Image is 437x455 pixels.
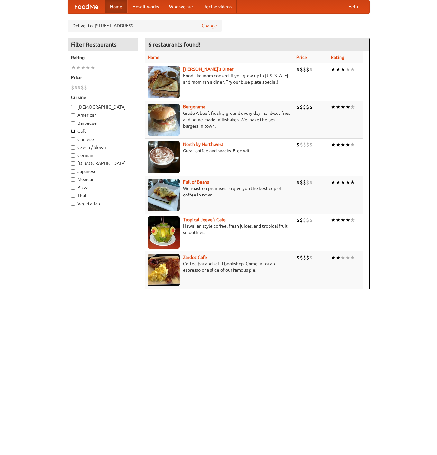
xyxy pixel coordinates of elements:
[303,216,306,223] li: $
[148,254,180,286] img: zardoz.jpg
[71,121,75,125] input: Barbecue
[303,104,306,111] li: $
[148,216,180,249] img: jeeves.jpg
[300,66,303,73] li: $
[71,129,75,133] input: Cafe
[164,0,198,13] a: Who we are
[148,72,291,85] p: Food like mom cooked, if you grew up in [US_STATE] and mom ran a diner. Try our blue plate special!
[341,66,345,73] li: ★
[148,66,180,98] img: sallys.jpg
[296,104,300,111] li: $
[341,254,345,261] li: ★
[148,55,159,60] a: Name
[306,254,309,261] li: $
[296,55,307,60] a: Price
[148,141,180,173] img: north.jpg
[341,104,345,111] li: ★
[331,254,336,261] li: ★
[71,200,135,207] label: Vegetarian
[350,104,355,111] li: ★
[71,64,76,71] li: ★
[350,254,355,261] li: ★
[183,142,223,147] a: North by Northwest
[343,0,363,13] a: Help
[336,179,341,186] li: ★
[71,128,135,134] label: Cafe
[309,104,313,111] li: $
[309,216,313,223] li: $
[331,66,336,73] li: ★
[148,41,200,48] ng-pluralize: 6 restaurants found!
[331,141,336,148] li: ★
[71,194,75,198] input: Thai
[309,141,313,148] li: $
[303,254,306,261] li: $
[71,84,74,91] li: $
[303,66,306,73] li: $
[198,0,237,13] a: Recipe videos
[71,168,135,175] label: Japanese
[71,202,75,206] input: Vegetarian
[71,145,75,150] input: Czech / Slovak
[350,179,355,186] li: ★
[345,66,350,73] li: ★
[331,55,344,60] a: Rating
[71,113,75,117] input: American
[300,179,303,186] li: $
[309,66,313,73] li: $
[71,94,135,101] h5: Cuisine
[84,84,87,91] li: $
[105,0,127,13] a: Home
[71,144,135,150] label: Czech / Slovak
[148,223,291,236] p: Hawaiian style coffee, fresh juices, and tropical fruit smoothies.
[306,179,309,186] li: $
[350,66,355,73] li: ★
[74,84,77,91] li: $
[296,66,300,73] li: $
[331,104,336,111] li: ★
[202,23,217,29] a: Change
[71,153,75,158] input: German
[341,216,345,223] li: ★
[345,179,350,186] li: ★
[71,184,135,191] label: Pizza
[345,254,350,261] li: ★
[71,54,135,61] h5: Rating
[86,64,90,71] li: ★
[183,255,207,260] a: Zardoz Cafe
[148,179,180,211] img: beans.jpg
[350,216,355,223] li: ★
[300,141,303,148] li: $
[148,110,291,129] p: Grade A beef, freshly ground every day, hand-cut fries, and home-made milkshakes. We make the bes...
[183,104,205,109] a: Burgerama
[183,179,209,185] a: Full of Beans
[300,104,303,111] li: $
[68,38,138,51] h4: Filter Restaurants
[71,120,135,126] label: Barbecue
[336,141,341,148] li: ★
[148,185,291,198] p: We roast on premises to give you the best cup of coffee in town.
[309,254,313,261] li: $
[183,217,226,222] a: Tropical Jeeve's Cafe
[71,177,75,182] input: Mexican
[306,104,309,111] li: $
[148,148,291,154] p: Great coffee and snacks. Free wifi.
[331,179,336,186] li: ★
[336,66,341,73] li: ★
[127,0,164,13] a: How it works
[336,104,341,111] li: ★
[296,141,300,148] li: $
[71,192,135,199] label: Thai
[71,161,75,166] input: [DEMOGRAPHIC_DATA]
[90,64,95,71] li: ★
[183,67,233,72] a: [PERSON_NAME]'s Diner
[81,84,84,91] li: $
[345,216,350,223] li: ★
[71,136,135,142] label: Chinese
[81,64,86,71] li: ★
